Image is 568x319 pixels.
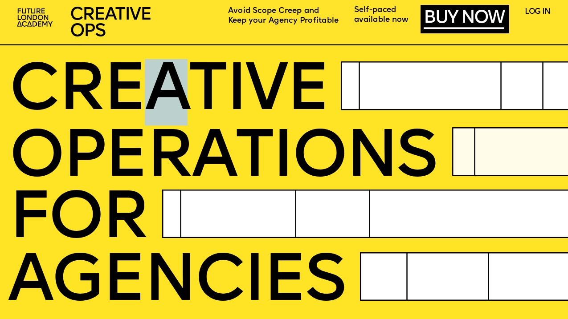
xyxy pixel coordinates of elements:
[354,16,409,24] span: available now
[9,187,147,254] span: FOR
[9,126,436,192] span: OPERatioNS
[8,250,345,316] span: AGENCIES
[228,16,339,25] span: Keep your Agency Profitable
[9,59,328,125] span: CREATIVE
[70,7,151,40] span: CREATIVE OPS
[525,8,550,16] a: LOG IN
[14,5,57,31] img: upload-2f72e7a8-3806-41e8-b55b-d754ac055a4a.png
[354,6,396,15] span: Self-paced
[228,7,319,15] span: Avoid Scope Creep and
[424,9,504,29] a: BUY NOW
